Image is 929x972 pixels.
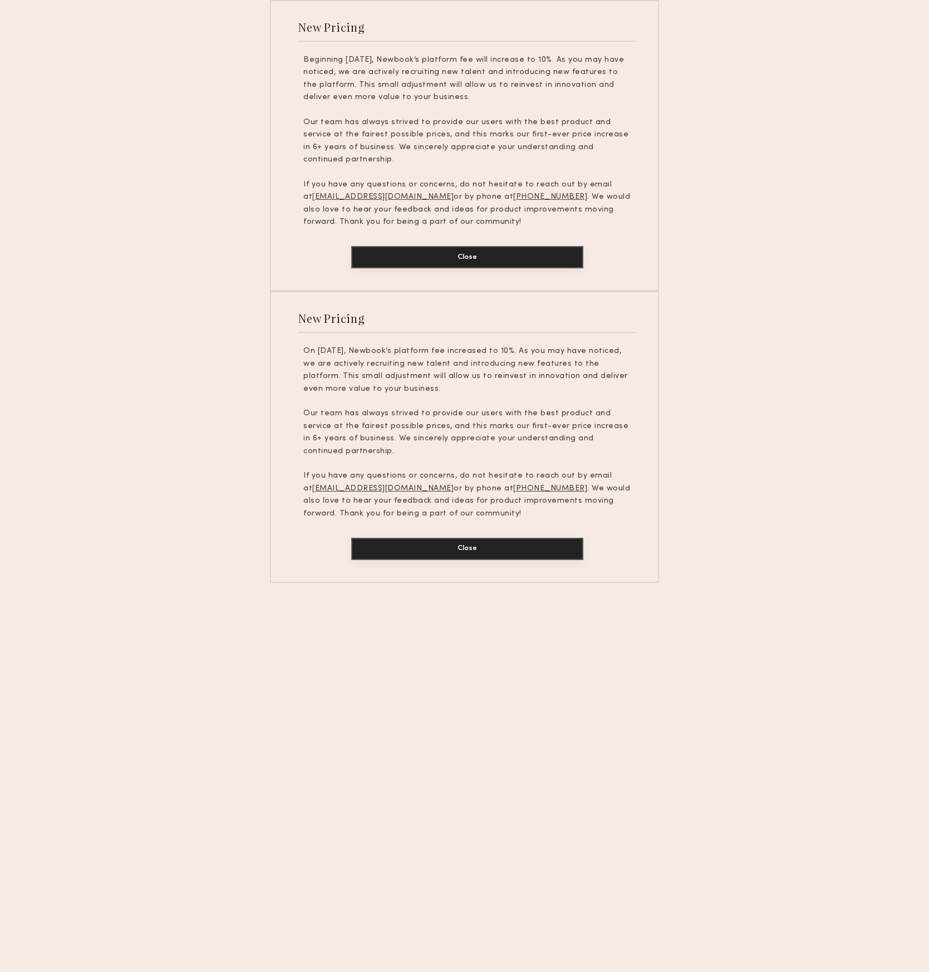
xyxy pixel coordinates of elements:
button: Close [351,538,583,560]
p: On [DATE], Newbook’s platform fee increased to 10%. As you may have noticed, we are actively recr... [303,345,631,395]
u: [EMAIL_ADDRESS][DOMAIN_NAME] [312,193,454,200]
p: If you have any questions or concerns, do not hesitate to reach out by email at or by phone at . ... [303,179,631,229]
u: [PHONE_NUMBER] [513,193,587,200]
u: [PHONE_NUMBER] [513,485,587,492]
div: New Pricing [298,19,365,35]
p: If you have any questions or concerns, do not hesitate to reach out by email at or by phone at . ... [303,470,631,520]
p: Our team has always strived to provide our users with the best product and service at the fairest... [303,116,631,166]
p: Our team has always strived to provide our users with the best product and service at the fairest... [303,408,631,458]
u: [EMAIL_ADDRESS][DOMAIN_NAME] [312,485,454,492]
button: Close [351,246,583,268]
p: Beginning [DATE], Newbook’s platform fee will increase to 10%. As you may have noticed, we are ac... [303,54,631,104]
div: New Pricing [298,311,365,326]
